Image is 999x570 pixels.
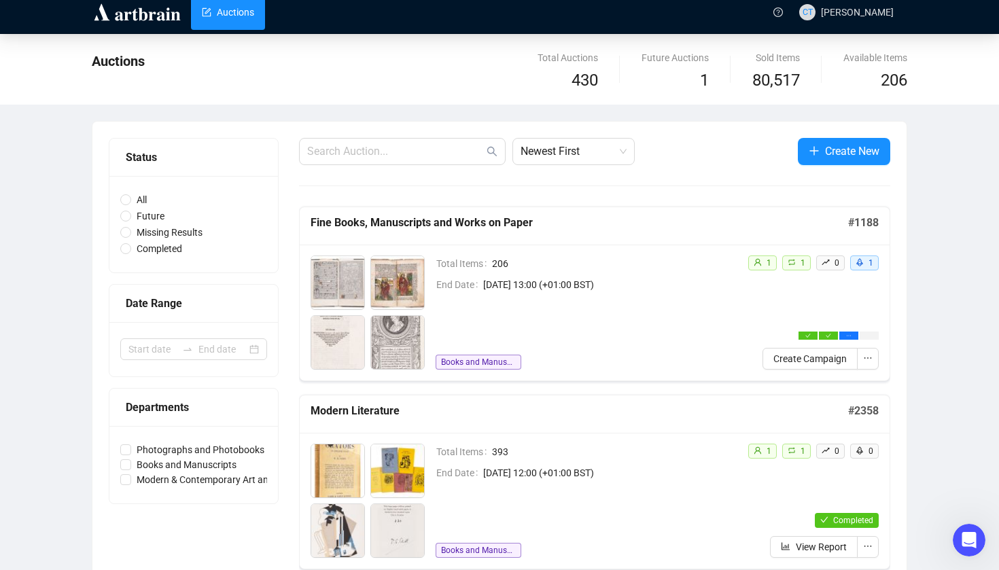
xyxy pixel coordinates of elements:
[869,446,873,456] span: 0
[825,143,879,160] span: Create New
[863,353,873,363] span: ellipsis
[311,316,364,369] img: 3_1.jpg
[801,446,805,456] span: 1
[371,504,424,557] img: 4_1.jpg
[436,355,521,370] span: Books and Manuscripts
[821,7,894,18] span: [PERSON_NAME]
[805,333,811,338] span: check
[767,258,771,268] span: 1
[371,444,424,497] img: 2_1.jpg
[763,348,858,370] button: Create Campaign
[856,446,864,455] span: rocket
[863,541,873,551] span: ellipsis
[642,50,709,65] div: Future Auctions
[128,342,177,357] input: Start date
[436,543,521,558] span: Books and Manuscripts
[809,145,820,156] span: plus
[131,457,242,472] span: Books and Manuscripts
[835,258,839,268] span: 0
[299,395,890,569] a: Modern Literature#2358Total Items393End Date[DATE] 12:00 (+01:00 BST)Books and Manuscriptsuser1re...
[492,444,737,459] span: 393
[92,53,145,69] span: Auctions
[822,258,830,266] span: rise
[869,258,873,268] span: 1
[483,465,737,480] span: [DATE] 12:00 (+01:00 BST)
[833,516,873,525] span: Completed
[131,241,188,256] span: Completed
[843,50,907,65] div: Available Items
[822,446,830,455] span: rise
[436,444,492,459] span: Total Items
[700,71,709,90] span: 1
[788,258,796,266] span: retweet
[802,5,812,19] span: CT
[311,444,364,497] img: 1_1.jpg
[826,333,831,338] span: check
[796,539,847,554] span: View Report
[311,256,364,309] img: 1_1.jpg
[856,258,864,266] span: rocket
[198,342,247,357] input: End date
[307,143,484,160] input: Search Auction...
[483,277,737,292] span: [DATE] 13:00 (+01:00 BST)
[538,50,598,65] div: Total Auctions
[773,7,783,17] span: question-circle
[311,403,848,419] h5: Modern Literature
[788,446,796,455] span: retweet
[131,225,208,240] span: Missing Results
[126,149,262,166] div: Status
[299,207,890,381] a: Fine Books, Manuscripts and Works on Paper#1188Total Items206End Date[DATE] 13:00 (+01:00 BST)Boo...
[311,504,364,557] img: 3_1.jpg
[436,256,492,271] span: Total Items
[311,215,848,231] h5: Fine Books, Manuscripts and Works on Paper
[371,316,424,369] img: 4_1.jpg
[848,215,879,231] h5: # 1188
[131,209,170,224] span: Future
[754,258,762,266] span: user
[487,146,497,157] span: search
[781,541,790,551] span: bar-chart
[770,536,858,558] button: View Report
[131,442,270,457] span: Photographs and Photobooks
[881,71,907,90] span: 206
[572,71,598,90] span: 430
[182,344,193,355] span: swap-right
[521,139,627,164] span: Newest First
[371,256,424,309] img: 2_1.jpg
[846,333,852,338] span: ellipsis
[801,258,805,268] span: 1
[131,192,152,207] span: All
[773,351,847,366] span: Create Campaign
[752,50,800,65] div: Sold Items
[835,446,839,456] span: 0
[126,295,262,312] div: Date Range
[820,516,828,524] span: check
[436,465,483,480] span: End Date
[953,524,985,556] iframe: Intercom live chat
[754,446,762,455] span: user
[767,446,771,456] span: 1
[752,68,800,94] span: 80,517
[182,344,193,355] span: to
[492,256,737,271] span: 206
[92,1,183,23] img: logo
[126,399,262,416] div: Departments
[436,277,483,292] span: End Date
[848,403,879,419] h5: # 2358
[798,138,890,165] button: Create New
[131,472,315,487] span: Modern & Contemporary Art and Editions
